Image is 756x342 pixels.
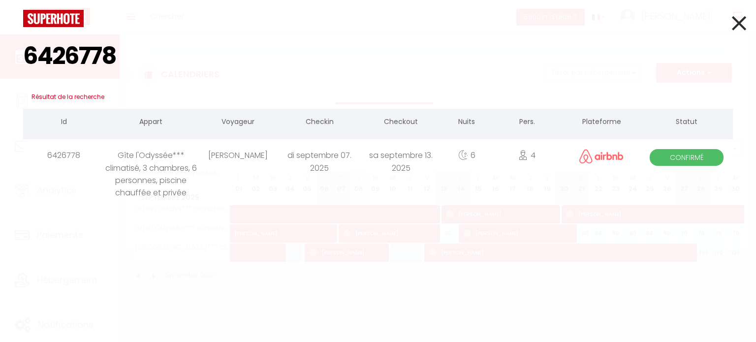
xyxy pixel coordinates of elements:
div: 6426778 [23,139,105,171]
th: Pers. [492,109,563,137]
span: Confirmé [650,149,724,166]
img: logo [23,10,84,27]
th: Id [23,109,105,137]
th: Checkin [279,109,360,137]
button: Ouvrir le widget de chat LiveChat [8,4,37,33]
h3: Résultat de la recherche [23,85,733,109]
div: 4 [492,139,563,171]
div: di septembre 07. 2025 [279,139,360,171]
th: Statut [641,109,733,137]
th: Checkout [360,109,442,137]
th: Nuits [442,109,492,137]
div: Gîte l'Odyssée*** climatisé, 3 chambres, 6 personnes, piscine chauffée et privée [105,139,197,171]
th: Voyageur [197,109,279,137]
input: Tapez pour rechercher... [23,27,733,85]
div: 6 [442,139,492,171]
div: sa septembre 13. 2025 [360,139,442,171]
th: Plateforme [563,109,641,137]
div: [PERSON_NAME] [197,139,279,171]
th: Appart [105,109,197,137]
img: airbnb2.png [579,149,624,163]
